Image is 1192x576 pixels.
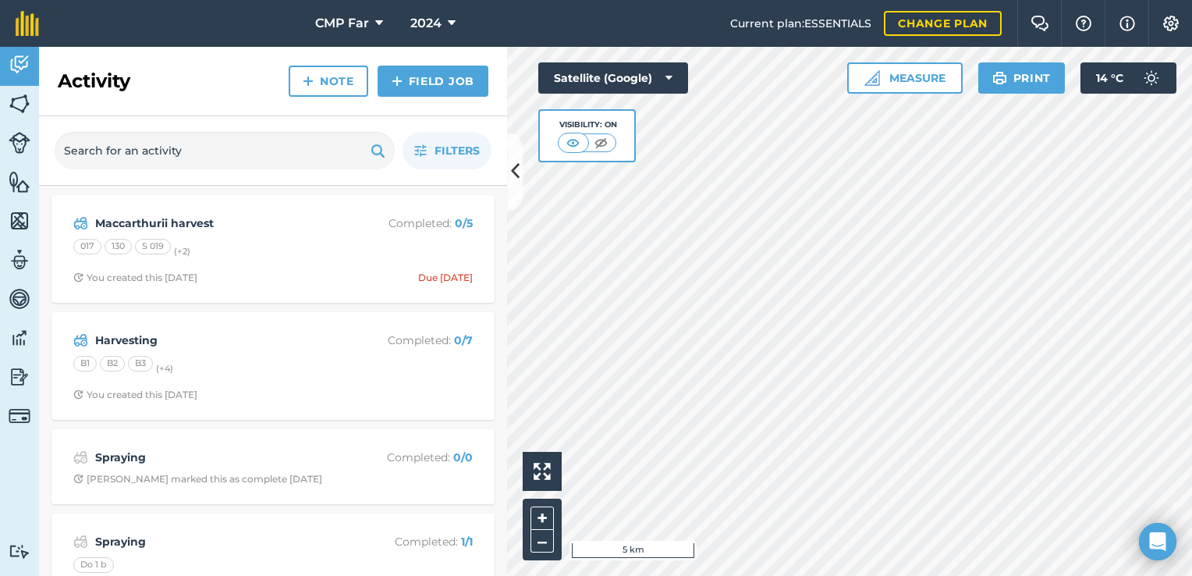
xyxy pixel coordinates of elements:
strong: Spraying [95,533,342,550]
strong: 0 / 7 [454,333,473,347]
button: – [530,530,554,553]
small: (+ 2 ) [174,246,190,257]
img: svg+xml;base64,PD94bWwgdmVyc2lvbj0iMS4wIiBlbmNvZGluZz0idXRmLTgiPz4KPCEtLSBHZW5lcmF0b3I6IEFkb2JlIE... [9,365,30,389]
img: svg+xml;base64,PD94bWwgdmVyc2lvbj0iMS4wIiBlbmNvZGluZz0idXRmLTgiPz4KPCEtLSBHZW5lcmF0b3I6IEFkb2JlIE... [9,326,30,350]
p: Completed : [349,332,473,349]
span: CMP Far [315,14,369,33]
div: Due [DATE] [418,272,473,284]
img: svg+xml;base64,PD94bWwgdmVyc2lvbj0iMS4wIiBlbmNvZGluZz0idXRmLTgiPz4KPCEtLSBHZW5lcmF0b3I6IEFkb2JlIE... [73,214,88,233]
button: Measure [847,62,963,94]
span: Current plan : ESSENTIALS [730,15,871,32]
div: S 019 [135,239,171,254]
img: svg+xml;base64,PHN2ZyB4bWxucz0iaHR0cDovL3d3dy53My5vcmcvMjAwMC9zdmciIHdpZHRoPSIxOSIgaGVpZ2h0PSIyNC... [992,69,1007,87]
div: Open Intercom Messenger [1139,523,1176,560]
div: Visibility: On [558,119,617,131]
img: svg+xml;base64,PHN2ZyB4bWxucz0iaHR0cDovL3d3dy53My5vcmcvMjAwMC9zdmciIHdpZHRoPSIxNyIgaGVpZ2h0PSIxNy... [1119,14,1135,33]
img: svg+xml;base64,PD94bWwgdmVyc2lvbj0iMS4wIiBlbmNvZGluZz0idXRmLTgiPz4KPCEtLSBHZW5lcmF0b3I6IEFkb2JlIE... [9,248,30,272]
img: svg+xml;base64,PD94bWwgdmVyc2lvbj0iMS4wIiBlbmNvZGluZz0idXRmLTgiPz4KPCEtLSBHZW5lcmF0b3I6IEFkb2JlIE... [9,544,30,559]
div: [PERSON_NAME] marked this as complete [DATE] [73,473,322,485]
img: Clock with arrow pointing clockwise [73,474,83,484]
strong: 1 / 1 [461,535,473,549]
img: Two speech bubbles overlapping with the left bubble in the forefront [1031,16,1049,31]
img: A question mark icon [1074,16,1093,31]
img: svg+xml;base64,PHN2ZyB4bWxucz0iaHR0cDovL3d3dy53My5vcmcvMjAwMC9zdmciIHdpZHRoPSI1NiIgaGVpZ2h0PSI2MC... [9,170,30,194]
img: svg+xml;base64,PHN2ZyB4bWxucz0iaHR0cDovL3d3dy53My5vcmcvMjAwMC9zdmciIHdpZHRoPSIxNCIgaGVpZ2h0PSIyNC... [392,72,403,91]
img: fieldmargin Logo [16,11,39,36]
img: svg+xml;base64,PHN2ZyB4bWxucz0iaHR0cDovL3d3dy53My5vcmcvMjAwMC9zdmciIHdpZHRoPSI1NiIgaGVpZ2h0PSI2MC... [9,92,30,116]
img: svg+xml;base64,PHN2ZyB4bWxucz0iaHR0cDovL3d3dy53My5vcmcvMjAwMC9zdmciIHdpZHRoPSIxNCIgaGVpZ2h0PSIyNC... [303,72,314,91]
span: 2024 [410,14,442,33]
div: 130 [105,239,132,254]
p: Completed : [349,533,473,550]
img: svg+xml;base64,PD94bWwgdmVyc2lvbj0iMS4wIiBlbmNvZGluZz0idXRmLTgiPz4KPCEtLSBHZW5lcmF0b3I6IEFkb2JlIE... [9,53,30,76]
img: svg+xml;base64,PHN2ZyB4bWxucz0iaHR0cDovL3d3dy53My5vcmcvMjAwMC9zdmciIHdpZHRoPSI1NiIgaGVpZ2h0PSI2MC... [9,209,30,233]
a: SprayingCompleted: 0/0Clock with arrow pointing clockwise[PERSON_NAME] marked this as complete [D... [61,439,485,495]
p: Completed : [349,215,473,232]
div: You created this [DATE] [73,272,197,284]
div: You created this [DATE] [73,389,197,401]
a: Change plan [884,11,1002,36]
a: Maccarthurii harvestCompleted: 0/5017130S 019(+2)Clock with arrow pointing clockwiseYou created t... [61,204,485,293]
input: Search for an activity [55,132,395,169]
img: svg+xml;base64,PD94bWwgdmVyc2lvbj0iMS4wIiBlbmNvZGluZz0idXRmLTgiPz4KPCEtLSBHZW5lcmF0b3I6IEFkb2JlIE... [1136,62,1167,94]
button: Filters [403,132,491,169]
small: (+ 4 ) [156,363,173,374]
img: svg+xml;base64,PD94bWwgdmVyc2lvbj0iMS4wIiBlbmNvZGluZz0idXRmLTgiPz4KPCEtLSBHZW5lcmF0b3I6IEFkb2JlIE... [9,405,30,427]
a: HarvestingCompleted: 0/7B1B2B3(+4)Clock with arrow pointing clockwiseYou created this [DATE] [61,322,485,411]
img: Four arrows, one pointing top left, one top right, one bottom right and the last bottom left [534,463,551,480]
img: svg+xml;base64,PD94bWwgdmVyc2lvbj0iMS4wIiBlbmNvZGluZz0idXRmLTgiPz4KPCEtLSBHZW5lcmF0b3I6IEFkb2JlIE... [9,287,30,311]
a: Note [289,66,368,97]
img: Clock with arrow pointing clockwise [73,389,83,400]
img: svg+xml;base64,PD94bWwgdmVyc2lvbj0iMS4wIiBlbmNvZGluZz0idXRmLTgiPz4KPCEtLSBHZW5lcmF0b3I6IEFkb2JlIE... [73,448,88,467]
strong: Spraying [95,449,342,466]
div: B2 [100,356,125,372]
img: svg+xml;base64,PHN2ZyB4bWxucz0iaHR0cDovL3d3dy53My5vcmcvMjAwMC9zdmciIHdpZHRoPSI1MCIgaGVpZ2h0PSI0MC... [563,135,583,151]
strong: 0 / 0 [453,450,473,464]
img: A cog icon [1162,16,1180,31]
div: B3 [128,356,153,372]
button: Satellite (Google) [538,62,688,94]
div: 017 [73,239,101,254]
button: + [530,507,554,530]
img: svg+xml;base64,PD94bWwgdmVyc2lvbj0iMS4wIiBlbmNvZGluZz0idXRmLTgiPz4KPCEtLSBHZW5lcmF0b3I6IEFkb2JlIE... [73,532,88,551]
img: svg+xml;base64,PD94bWwgdmVyc2lvbj0iMS4wIiBlbmNvZGluZz0idXRmLTgiPz4KPCEtLSBHZW5lcmF0b3I6IEFkb2JlIE... [9,132,30,154]
a: Field Job [378,66,488,97]
h2: Activity [58,69,130,94]
p: Completed : [349,449,473,466]
img: svg+xml;base64,PD94bWwgdmVyc2lvbj0iMS4wIiBlbmNvZGluZz0idXRmLTgiPz4KPCEtLSBHZW5lcmF0b3I6IEFkb2JlIE... [73,331,88,350]
div: B1 [73,356,97,372]
strong: Harvesting [95,332,342,349]
img: Clock with arrow pointing clockwise [73,272,83,283]
img: svg+xml;base64,PHN2ZyB4bWxucz0iaHR0cDovL3d3dy53My5vcmcvMjAwMC9zdmciIHdpZHRoPSI1MCIgaGVpZ2h0PSI0MC... [591,135,611,151]
strong: Maccarthurii harvest [95,215,342,232]
div: Do 1 b [73,557,114,573]
strong: 0 / 5 [455,216,473,230]
button: 14 °C [1080,62,1176,94]
button: Print [978,62,1066,94]
img: Ruler icon [864,70,880,86]
span: 14 ° C [1096,62,1123,94]
img: svg+xml;base64,PHN2ZyB4bWxucz0iaHR0cDovL3d3dy53My5vcmcvMjAwMC9zdmciIHdpZHRoPSIxOSIgaGVpZ2h0PSIyNC... [371,141,385,160]
span: Filters [435,142,480,159]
